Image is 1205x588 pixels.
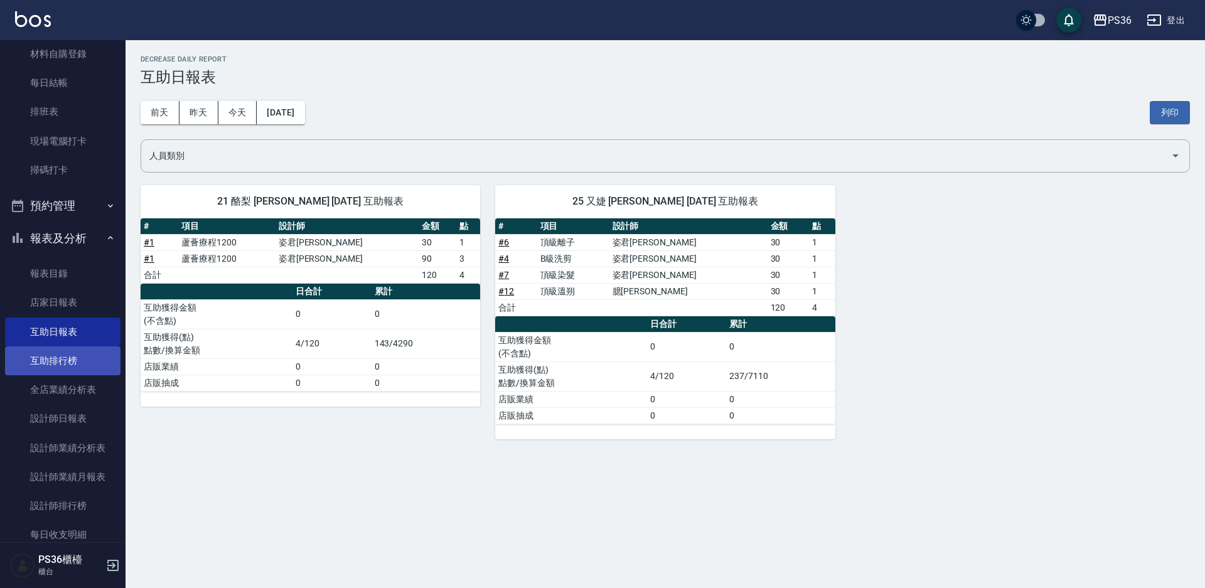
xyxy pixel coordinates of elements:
[141,284,480,392] table: a dense table
[647,407,726,424] td: 0
[495,361,647,391] td: 互助獲得(點) 點數/換算金額
[1056,8,1081,33] button: save
[1108,13,1132,28] div: PS36
[498,286,514,296] a: #12
[141,267,178,283] td: 合計
[5,156,120,184] a: 掃碼打卡
[15,11,51,27] img: Logo
[647,332,726,361] td: 0
[178,218,276,235] th: 項目
[141,375,292,391] td: 店販抽成
[141,329,292,358] td: 互助獲得(點) 點數/換算金額
[5,404,120,433] a: 設計師日報表
[495,407,647,424] td: 店販抽成
[647,391,726,407] td: 0
[726,316,835,333] th: 累計
[647,361,726,391] td: 4/120
[495,332,647,361] td: 互助獲得金額 (不含點)
[609,234,768,250] td: 姿君[PERSON_NAME]
[372,375,481,391] td: 0
[419,250,456,267] td: 90
[609,218,768,235] th: 設計師
[537,218,609,235] th: 項目
[1142,9,1190,32] button: 登出
[38,553,102,566] h5: PS36櫃檯
[5,190,120,222] button: 預約管理
[1088,8,1137,33] button: PS36
[276,234,419,250] td: 姿君[PERSON_NAME]
[768,218,809,235] th: 金額
[495,218,537,235] th: #
[292,284,372,300] th: 日合計
[609,283,768,299] td: 臆[PERSON_NAME]
[495,316,835,424] table: a dense table
[38,566,102,577] p: 櫃台
[456,218,480,235] th: 點
[419,234,456,250] td: 30
[5,434,120,462] a: 設計師業績分析表
[768,299,809,316] td: 120
[5,97,120,126] a: 排班表
[141,101,179,124] button: 前天
[5,127,120,156] a: 現場電腦打卡
[419,267,456,283] td: 120
[768,234,809,250] td: 30
[726,332,835,361] td: 0
[276,250,419,267] td: 姿君[PERSON_NAME]
[372,284,481,300] th: 累計
[292,299,372,329] td: 0
[5,375,120,404] a: 全店業績分析表
[218,101,257,124] button: 今天
[178,234,276,250] td: 蘆薈療程1200
[498,237,509,247] a: #6
[372,358,481,375] td: 0
[495,391,647,407] td: 店販業績
[768,283,809,299] td: 30
[5,259,120,288] a: 報表目錄
[495,299,537,316] td: 合計
[178,250,276,267] td: 蘆薈療程1200
[809,218,835,235] th: 點
[156,195,465,208] span: 21 酪梨 [PERSON_NAME] [DATE] 互助報表
[726,391,835,407] td: 0
[609,250,768,267] td: 姿君[PERSON_NAME]
[5,462,120,491] a: 設計師業績月報表
[141,218,178,235] th: #
[144,237,154,247] a: #1
[5,222,120,255] button: 報表及分析
[5,520,120,549] a: 每日收支明細
[456,267,480,283] td: 4
[179,101,218,124] button: 昨天
[537,267,609,283] td: 頂級染髮
[809,234,835,250] td: 1
[141,55,1190,63] h2: Decrease Daily Report
[495,218,835,316] table: a dense table
[537,250,609,267] td: B級洗剪
[5,40,120,68] a: 材料自購登錄
[537,234,609,250] td: 頂級離子
[10,553,35,578] img: Person
[141,218,480,284] table: a dense table
[726,407,835,424] td: 0
[141,68,1190,86] h3: 互助日報表
[5,491,120,520] a: 設計師排行榜
[372,299,481,329] td: 0
[1150,101,1190,124] button: 列印
[498,270,509,280] a: #7
[292,329,372,358] td: 4/120
[768,267,809,283] td: 30
[292,358,372,375] td: 0
[726,361,835,391] td: 237/7110
[5,346,120,375] a: 互助排行榜
[456,250,480,267] td: 3
[141,299,292,329] td: 互助獲得金額 (不含點)
[498,254,509,264] a: #4
[292,375,372,391] td: 0
[1165,146,1186,166] button: Open
[456,234,480,250] td: 1
[144,254,154,264] a: #1
[647,316,726,333] th: 日合計
[146,145,1165,167] input: 人員名稱
[609,267,768,283] td: 姿君[PERSON_NAME]
[419,218,456,235] th: 金額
